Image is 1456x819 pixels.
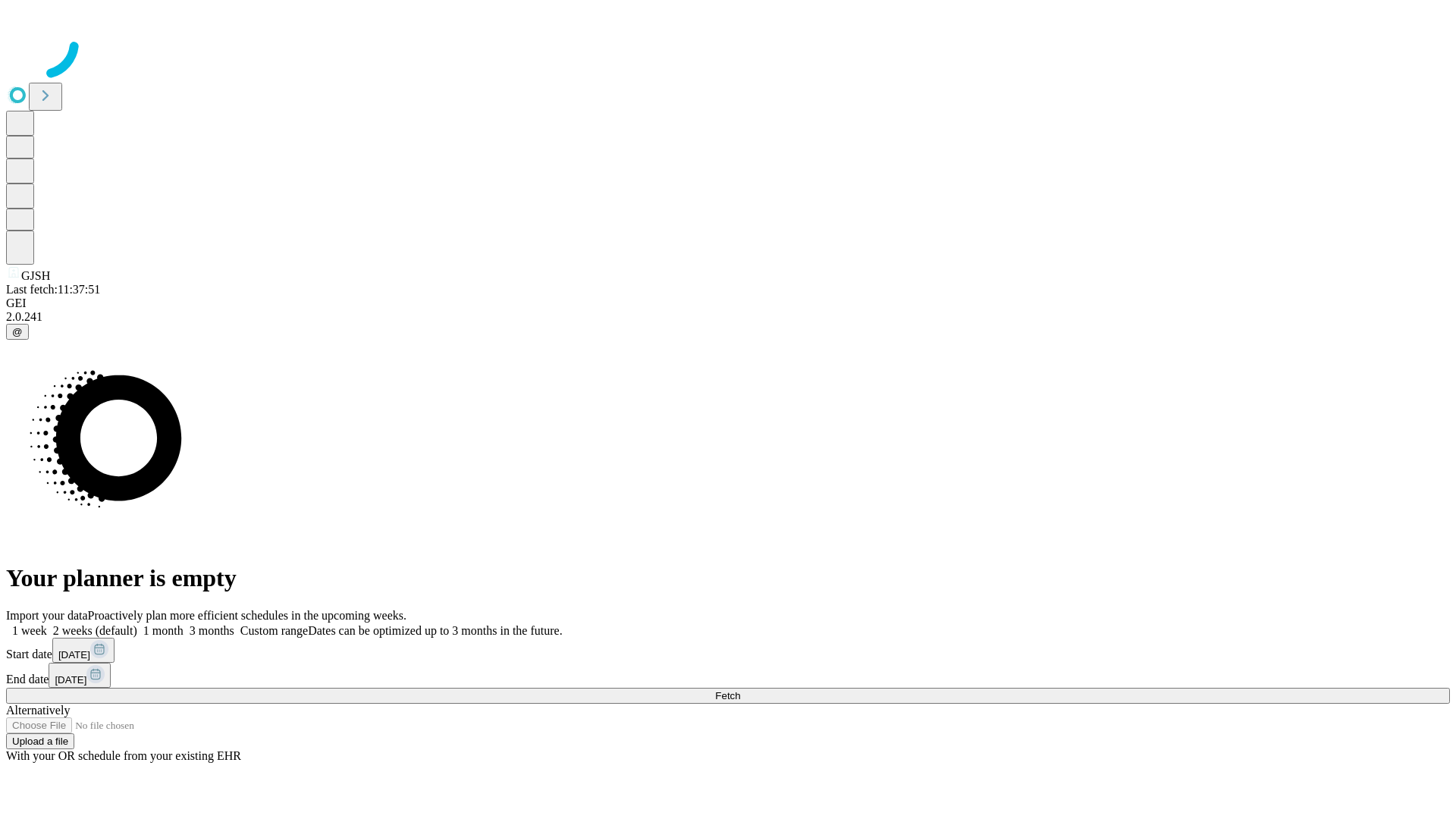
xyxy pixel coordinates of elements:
[6,283,100,296] span: Last fetch: 11:37:51
[12,326,23,337] span: @
[52,638,115,663] button: [DATE]
[88,609,406,622] span: Proactively plan more efficient schedules in the upcoming weeks.
[6,704,70,717] span: Alternatively
[190,624,234,637] span: 3 months
[6,638,1450,663] div: Start date
[6,663,1450,688] div: End date
[6,297,1450,310] div: GEI
[21,269,50,282] span: GJSH
[715,690,740,701] span: Fetch
[6,733,74,749] button: Upload a file
[6,749,241,762] span: With your OR schedule from your existing EHR
[6,609,88,622] span: Import your data
[6,688,1450,704] button: Fetch
[240,624,308,637] span: Custom range
[58,649,90,661] span: [DATE]
[49,663,111,688] button: [DATE]
[143,624,184,637] span: 1 month
[6,310,1450,324] div: 2.0.241
[12,624,47,637] span: 1 week
[6,564,1450,592] h1: Your planner is empty
[308,624,562,637] span: Dates can be optimized up to 3 months in the future.
[55,674,86,686] span: [DATE]
[6,324,29,340] button: @
[53,624,137,637] span: 2 weeks (default)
